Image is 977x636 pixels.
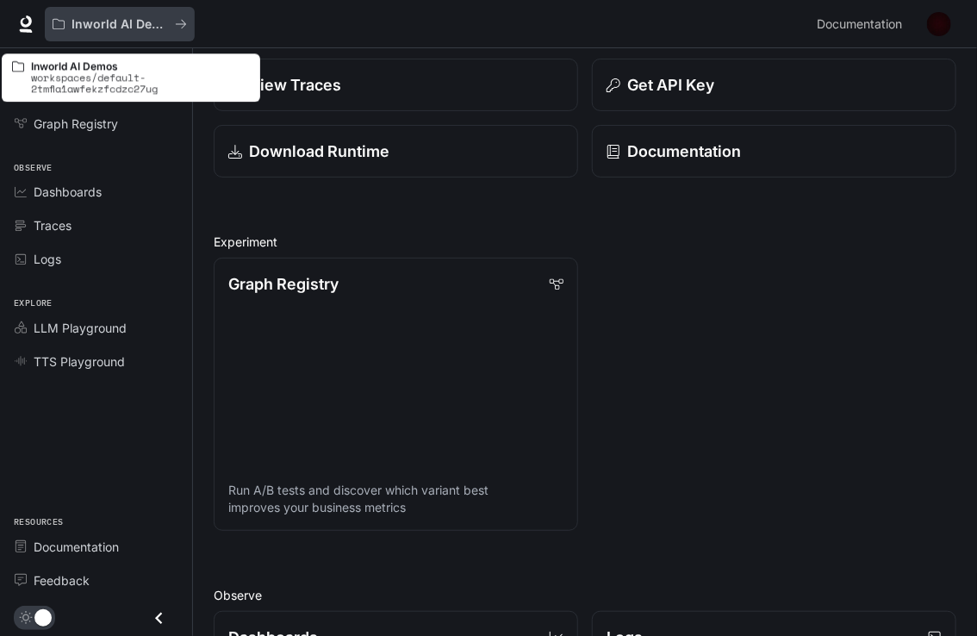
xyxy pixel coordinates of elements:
a: TTS Playground [7,346,185,377]
a: Dashboards [7,177,185,207]
p: Graph Registry [228,272,339,296]
p: workspaces/default-2tmfla1awfekzfcdzc27ug [31,72,250,95]
p: Documentation [627,140,741,163]
span: Feedback [34,571,90,589]
span: Logs [34,250,61,268]
h2: Experiment [214,233,956,251]
p: Inworld AI Demos [72,17,168,32]
a: Logs [7,244,185,274]
a: Traces [7,210,185,240]
button: Close drawer [140,601,178,636]
a: LLM Playground [7,313,185,343]
h2: Observe [214,586,956,604]
p: Run A/B tests and discover which variant best improves your business metrics [228,482,563,516]
span: Documentation [817,14,902,35]
a: Documentation [810,7,915,41]
a: Download Runtime [214,125,578,178]
a: Documentation [592,125,956,178]
span: LLM Playground [34,319,127,337]
button: Get API Key [592,59,956,111]
span: Dark mode toggle [34,608,52,627]
a: Graph Registry [7,109,185,139]
button: User avatar [922,7,956,41]
a: Graph RegistryRun A/B tests and discover which variant best improves your business metrics [214,258,578,531]
span: TTS Playground [34,352,125,371]
span: Documentation [34,538,119,556]
a: View Traces [214,59,578,111]
button: All workspaces [45,7,195,41]
p: View Traces [249,73,341,97]
p: Get API Key [627,73,714,97]
a: Feedback [7,565,185,595]
span: Traces [34,216,72,234]
p: Download Runtime [249,140,389,163]
span: Dashboards [34,183,102,201]
img: User avatar [927,12,951,36]
p: Inworld AI Demos [31,60,250,72]
span: Graph Registry [34,115,118,133]
a: Documentation [7,532,185,562]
